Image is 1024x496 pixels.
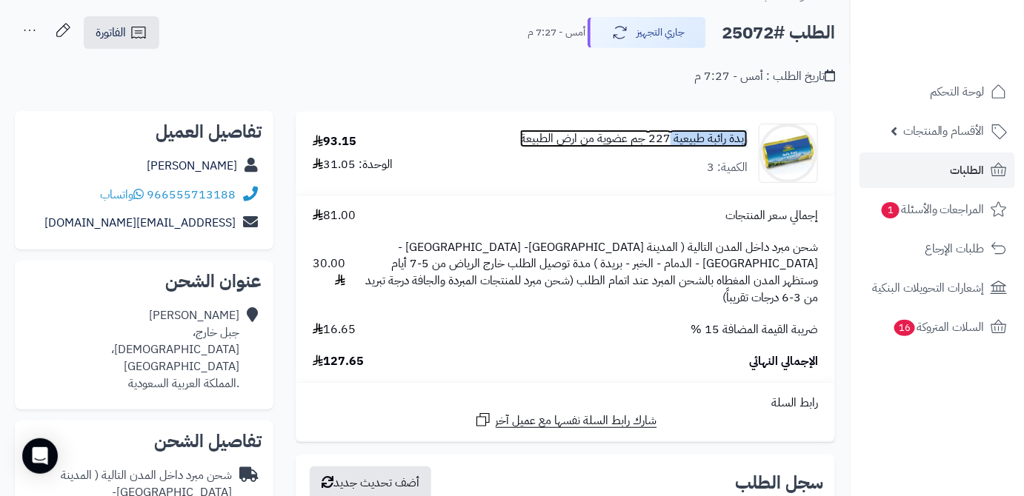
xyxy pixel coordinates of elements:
span: المراجعات والأسئلة [880,199,985,220]
button: جاري التجهيز [588,17,706,48]
span: 81.00 [313,207,356,224]
span: السلات المتروكة [893,317,985,338]
span: الأقسام والمنتجات [903,121,985,141]
span: شارك رابط السلة نفسها مع عميل آخر [496,412,657,429]
h2: تفاصيل العميل [27,123,262,141]
h2: عنوان الشحن [27,272,262,290]
span: ضريبة القيمة المضافة 15 % [691,321,818,338]
div: تاريخ الطلب : أمس - 7:27 م [694,68,835,85]
span: 30.00 [313,255,345,289]
div: [PERSON_NAME] جبل خارج، [DEMOGRAPHIC_DATA]، [GEOGRAPHIC_DATA] .المملكة العربية السعودية [27,307,239,392]
img: Cultured-Butter-Front_1.jpg.320x400_q95_upscale-True-90x90.jpg [759,124,817,183]
small: أمس - 7:27 م [528,25,585,40]
div: رابط السلة [302,395,829,412]
a: الطلبات [860,153,1015,188]
span: شحن مبرد داخل المدن التالية ( المدينة [GEOGRAPHIC_DATA]- [GEOGRAPHIC_DATA] - [GEOGRAPHIC_DATA] - ... [360,239,818,306]
a: طلبات الإرجاع [860,231,1015,267]
span: الطلبات [951,160,985,181]
span: 16.65 [313,321,356,338]
a: السلات المتروكة16 [860,309,1015,345]
span: 1 [882,202,900,218]
span: الإجمالي النهائي [749,353,818,370]
a: 966555713188 [147,186,236,204]
span: إشعارات التحويلات البنكية [872,278,985,298]
a: [PERSON_NAME] [147,157,237,175]
span: إجمالي سعر المنتجات [725,207,818,224]
h2: الطلب #25072 [722,18,835,48]
a: المراجعات والأسئلة1 [860,192,1015,227]
span: لوحة التحكم [930,81,985,102]
span: طلبات الإرجاع [925,238,985,259]
span: 127.65 [313,353,364,370]
span: الفاتورة [96,24,126,41]
span: 16 [894,320,915,336]
a: إشعارات التحويلات البنكية [860,270,1015,306]
a: لوحة التحكم [860,74,1015,110]
div: Open Intercom Messenger [22,438,58,474]
img: logo-2.png [923,36,1010,67]
a: الفاتورة [84,16,159,49]
a: زبدة رائبة طبيعية 227 جم عضوية من ارض الطبيعة [520,130,748,147]
div: الكمية: 3 [707,159,748,176]
div: الوحدة: 31.05 [313,156,393,173]
div: 93.15 [313,133,356,150]
a: [EMAIL_ADDRESS][DOMAIN_NAME] [44,214,236,232]
a: شارك رابط السلة نفسها مع عميل آخر [474,411,657,429]
h3: سجل الطلب [735,474,823,492]
h2: تفاصيل الشحن [27,432,262,450]
a: واتساب [100,186,144,204]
